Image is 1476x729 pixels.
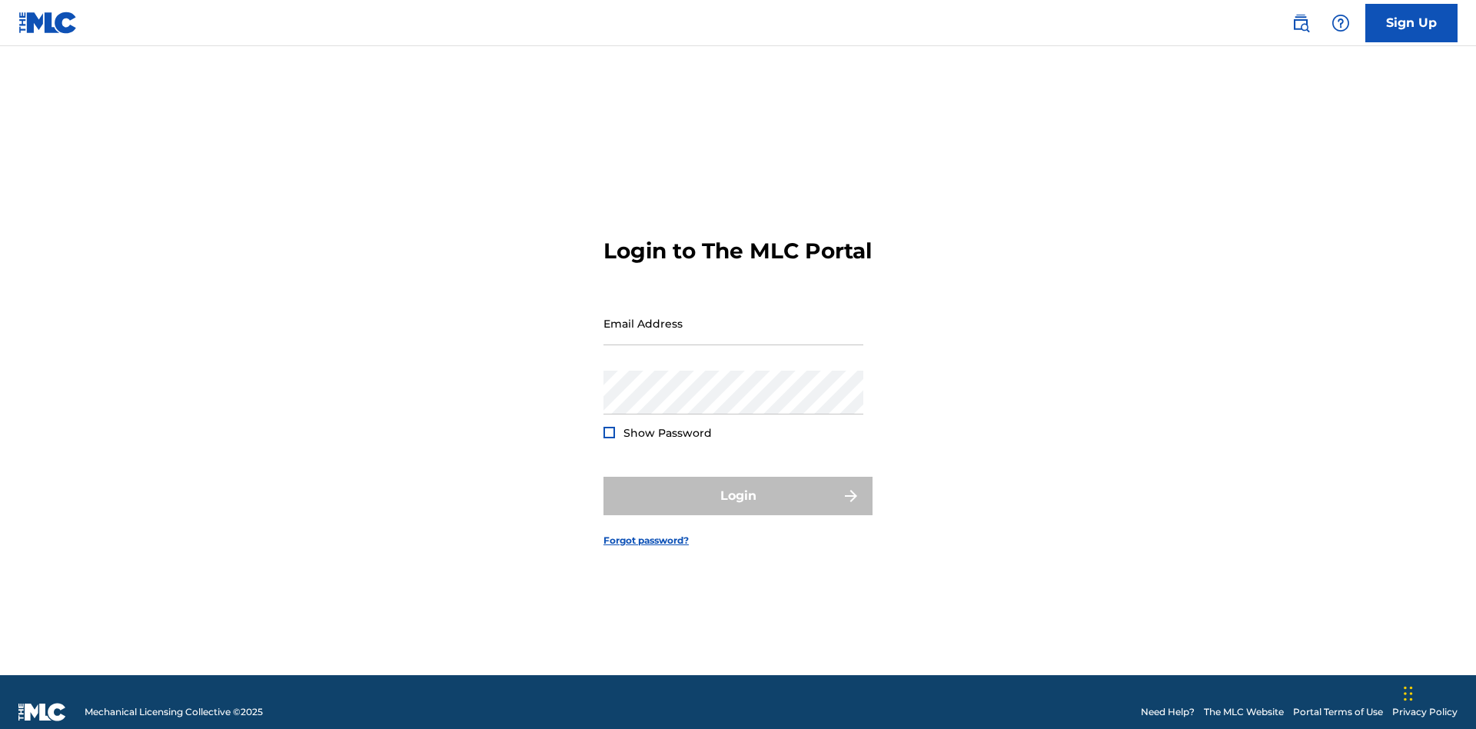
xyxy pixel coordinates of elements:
[1293,705,1383,719] a: Portal Terms of Use
[1325,8,1356,38] div: Help
[1399,655,1476,729] iframe: Chat Widget
[1404,671,1413,717] div: Drag
[85,705,263,719] span: Mechanical Licensing Collective © 2025
[623,426,712,440] span: Show Password
[1141,705,1195,719] a: Need Help?
[1392,705,1458,719] a: Privacy Policy
[1331,14,1350,32] img: help
[1285,8,1316,38] a: Public Search
[18,703,66,721] img: logo
[18,12,78,34] img: MLC Logo
[603,238,872,265] h3: Login to The MLC Portal
[1291,14,1310,32] img: search
[1365,4,1458,42] a: Sign Up
[1204,705,1284,719] a: The MLC Website
[603,534,689,548] a: Forgot password?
